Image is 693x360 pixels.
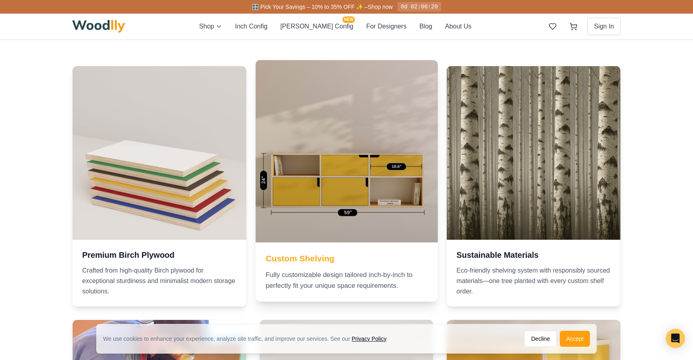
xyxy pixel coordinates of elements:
[587,18,621,35] button: Sign In
[419,21,432,32] button: Blog
[265,253,428,264] h3: Custom Shelving
[342,16,355,23] span: NEW
[445,21,472,32] button: About Us
[397,2,441,12] div: 0d 02:06:20
[235,21,267,32] button: Inch Config
[82,249,237,261] h3: Premium Birch Plywood
[199,21,222,32] button: Shop
[280,21,353,32] button: [PERSON_NAME] ConfigNEW
[265,269,428,291] p: Fully customizable design tailored inch-by-inch to perfectly fit your unique space requirements.
[82,265,237,297] p: Crafted from high-quality Birch plywood for exceptional sturdiness and minimalist modern storage ...
[366,21,406,32] button: For Designers
[524,331,557,347] button: Decline
[252,4,367,10] span: 🎛️ Pick Your Savings – 10% to 35% OFF ✨ –
[560,331,590,347] button: Accept
[456,249,611,261] h3: Sustainable Materials
[456,265,611,297] p: Eco-friendly shelving system with responsibly sourced materials—one tree planted with every custo...
[72,20,125,33] img: Woodlly
[666,329,685,348] div: Open Intercom Messenger
[103,335,394,343] div: We use cookies to enhance your experience, analyze site traffic, and improve our services. See our .
[352,336,386,342] a: Privacy Policy
[368,4,393,10] a: Shop now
